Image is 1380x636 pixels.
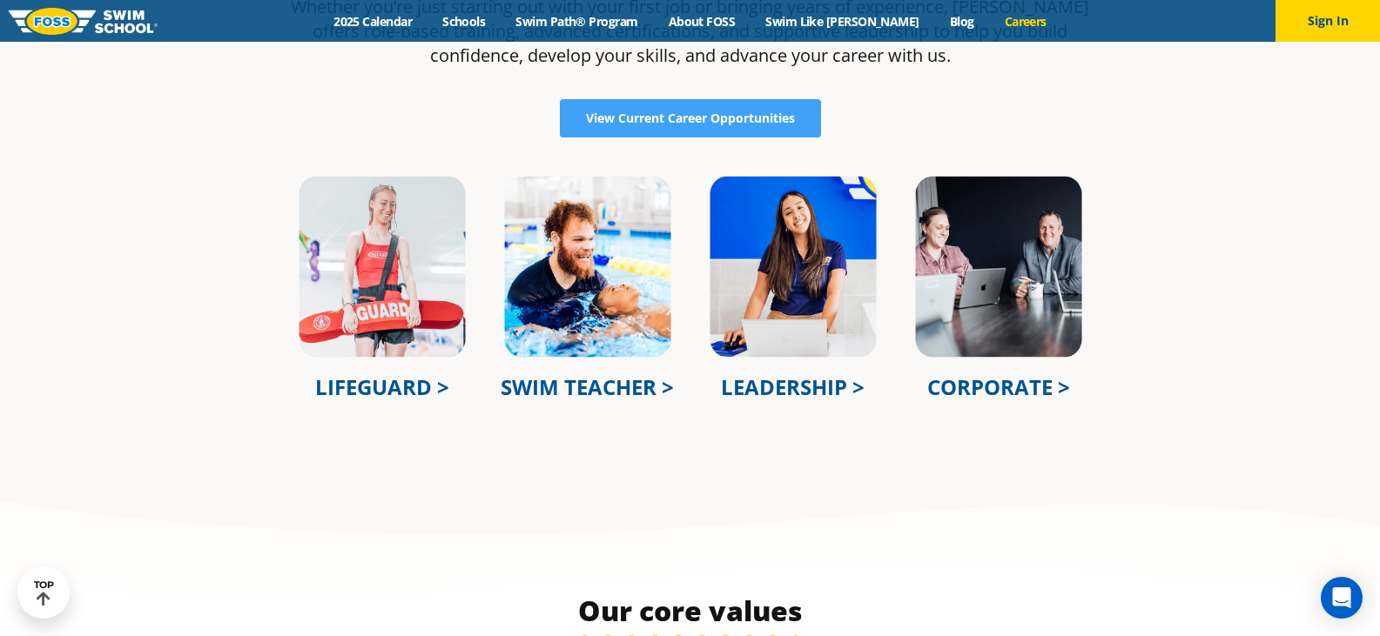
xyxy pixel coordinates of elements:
a: Schools [427,13,501,30]
a: SWIM TEACHER > [501,372,674,401]
div: TOP [34,579,54,606]
a: Swim Path® Program [501,13,653,30]
a: Careers [989,13,1061,30]
h3: Our core values [279,593,1101,628]
span: View Current Career Opportunities [586,112,795,124]
a: CORPORATE > [927,372,1070,401]
a: Swim Like [PERSON_NAME] [751,13,935,30]
img: FOSS Swim School Logo [9,8,158,35]
a: About FOSS [653,13,751,30]
a: Blog [934,13,989,30]
a: 2025 Calendar [319,13,427,30]
a: LEADERSHIP > [721,372,865,401]
a: LIFEGUARD > [315,372,449,401]
a: View Current Career Opportunities [560,99,821,137]
div: Open Intercom Messenger [1321,577,1363,619]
